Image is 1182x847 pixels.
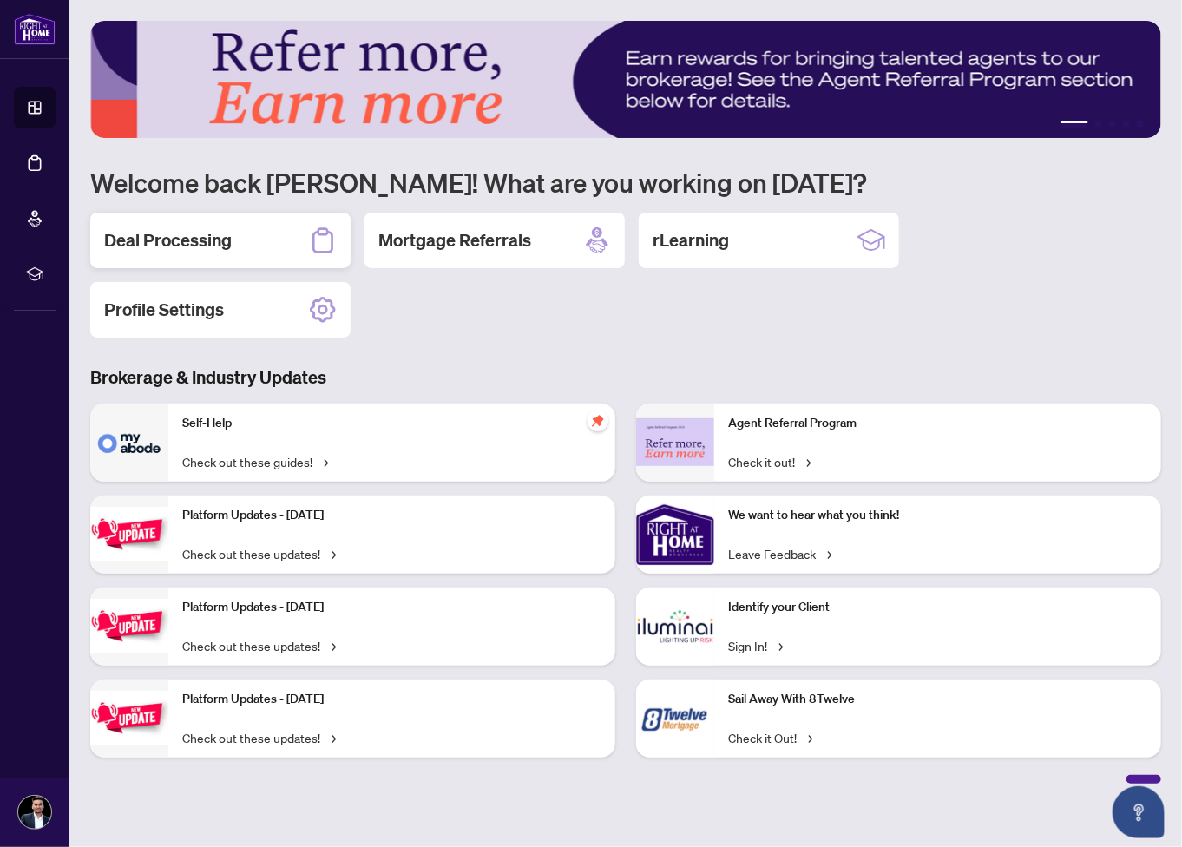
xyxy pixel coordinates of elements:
button: Open asap [1113,786,1165,838]
p: Agent Referral Program [728,414,1147,433]
p: Identify your Client [728,598,1147,617]
span: pushpin [588,410,608,431]
a: Leave Feedback→ [728,544,831,563]
a: Check out these guides!→ [182,452,328,471]
p: Platform Updates - [DATE] [182,690,601,709]
p: We want to hear what you think! [728,506,1147,525]
h2: Profile Settings [104,298,224,322]
img: Profile Icon [18,796,51,829]
span: → [327,728,336,747]
a: Check out these updates!→ [182,544,336,563]
button: 2 [1095,121,1102,128]
button: 3 [1109,121,1116,128]
span: → [804,728,812,747]
img: We want to hear what you think! [636,496,714,574]
img: Sail Away With 8Twelve [636,680,714,758]
h1: Welcome back [PERSON_NAME]! What are you working on [DATE]? [90,166,1161,199]
a: Check it Out!→ [728,728,812,747]
img: Identify your Client [636,588,714,666]
span: → [319,452,328,471]
h2: rLearning [653,228,729,253]
a: Check out these updates!→ [182,636,336,655]
a: Sign In!→ [728,636,783,655]
p: Platform Updates - [DATE] [182,598,601,617]
img: Platform Updates - June 23, 2025 [90,691,168,745]
button: 5 [1137,121,1144,128]
span: → [327,636,336,655]
span: → [823,544,831,563]
p: Sail Away With 8Twelve [728,690,1147,709]
button: 1 [1061,121,1088,128]
h2: Mortgage Referrals [378,228,531,253]
img: Platform Updates - July 8, 2025 [90,599,168,653]
button: 4 [1123,121,1130,128]
h2: Deal Processing [104,228,232,253]
p: Platform Updates - [DATE] [182,506,601,525]
span: → [774,636,783,655]
span: → [802,452,811,471]
a: Check out these updates!→ [182,728,336,747]
img: Platform Updates - July 21, 2025 [90,507,168,561]
img: Self-Help [90,404,168,482]
img: Slide 0 [90,21,1161,138]
a: Check it out!→ [728,452,811,471]
span: → [327,544,336,563]
p: Self-Help [182,414,601,433]
img: logo [14,13,56,45]
h3: Brokerage & Industry Updates [90,365,1161,390]
img: Agent Referral Program [636,418,714,466]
